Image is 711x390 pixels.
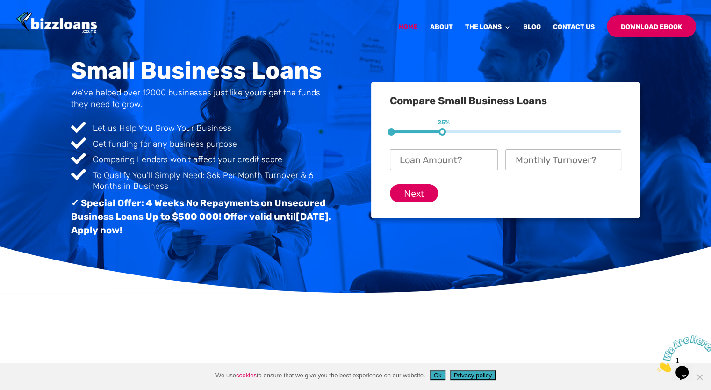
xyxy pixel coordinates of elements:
h3: ✓ Special Offer: 4 Weeks No Repayments on Unsecured Business Loans Up to $500 000! Offer valid un... [71,196,340,241]
a: Home [399,24,418,46]
span: Let us Help You Grow Your Business [93,123,231,133]
a: Download Ebook [607,15,696,37]
img: Chat attention grabber [4,4,62,41]
input: Loan Amount? [390,149,498,170]
img: Bizzloans New Zealand [16,12,97,35]
span:  [71,120,86,135]
span:  [71,151,86,166]
span: We use to ensure that we give you the best experience on our website. [215,371,425,380]
span: 25% [438,119,450,126]
button: Privacy policy [450,370,496,380]
h3: Compare Small Business Loans [390,96,621,111]
a: About [430,24,453,46]
a: Contact Us [553,24,595,46]
span: Comparing Lenders won’t affect your credit score [93,154,282,165]
span: Get funding for any business purpose [93,139,237,149]
h1: Small Business Loans [71,59,340,87]
a: The Loans [465,24,511,46]
button: Ok [430,370,445,380]
input: Monthly Turnover? [505,149,621,170]
input: Next [390,184,438,202]
span: 1 [4,4,7,12]
span: [DATE] [296,211,329,222]
iframe: chat widget [653,332,711,376]
h4: We’ve helped over 12000 businesses just like yours get the funds they need to grow. [71,87,340,115]
span:  [71,136,86,151]
a: cookies [236,372,257,379]
span: To Qualify You'll Simply Need: $6k Per Month Turnover & 6 Months in Business [93,170,313,191]
span:  [71,167,86,182]
a: Blog [523,24,541,46]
